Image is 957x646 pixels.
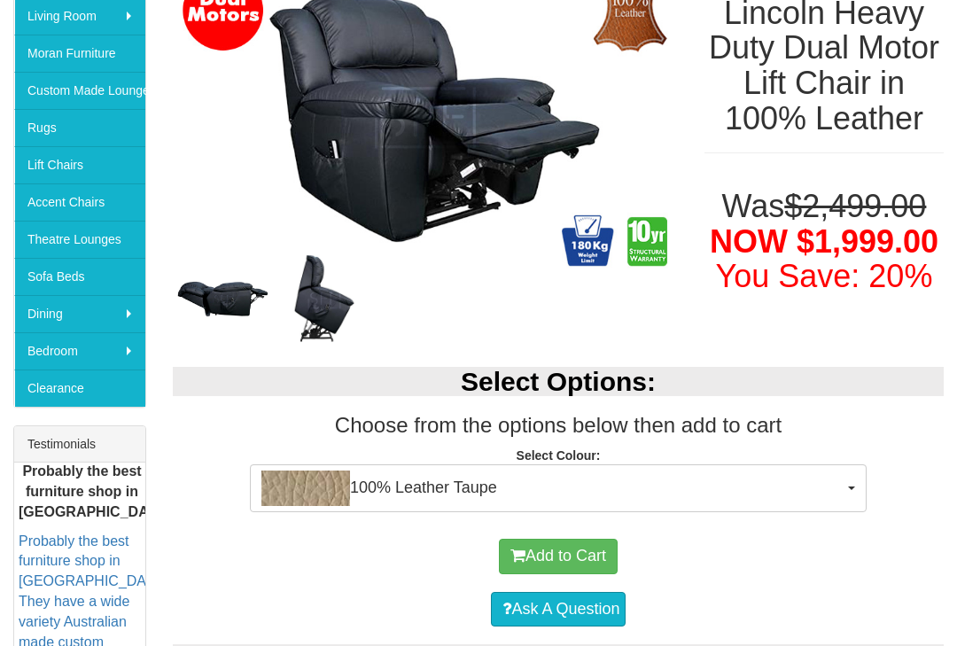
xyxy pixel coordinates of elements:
a: Lift Chairs [14,146,145,183]
h1: Was [704,189,944,294]
a: Theatre Lounges [14,221,145,258]
button: Add to Cart [499,539,618,574]
a: Accent Chairs [14,183,145,221]
h3: Choose from the options below then add to cart [173,414,944,437]
a: Sofa Beds [14,258,145,295]
a: Moran Furniture [14,35,145,72]
b: Select Options: [461,367,656,396]
a: Rugs [14,109,145,146]
strong: Select Colour: [517,448,601,463]
del: $2,499.00 [784,188,926,224]
a: Clearance [14,370,145,407]
a: Ask A Question [491,592,625,627]
font: You Save: 20% [716,258,933,294]
img: 100% Leather Taupe [261,471,350,506]
button: 100% Leather Taupe100% Leather Taupe [250,464,867,512]
span: NOW $1,999.00 [710,223,938,260]
span: 100% Leather Taupe [261,471,844,506]
a: Bedroom [14,332,145,370]
a: Dining [14,295,145,332]
div: Testimonials [14,426,145,463]
b: Probably the best furniture shop in [GEOGRAPHIC_DATA] [19,463,170,519]
a: Custom Made Lounges [14,72,145,109]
